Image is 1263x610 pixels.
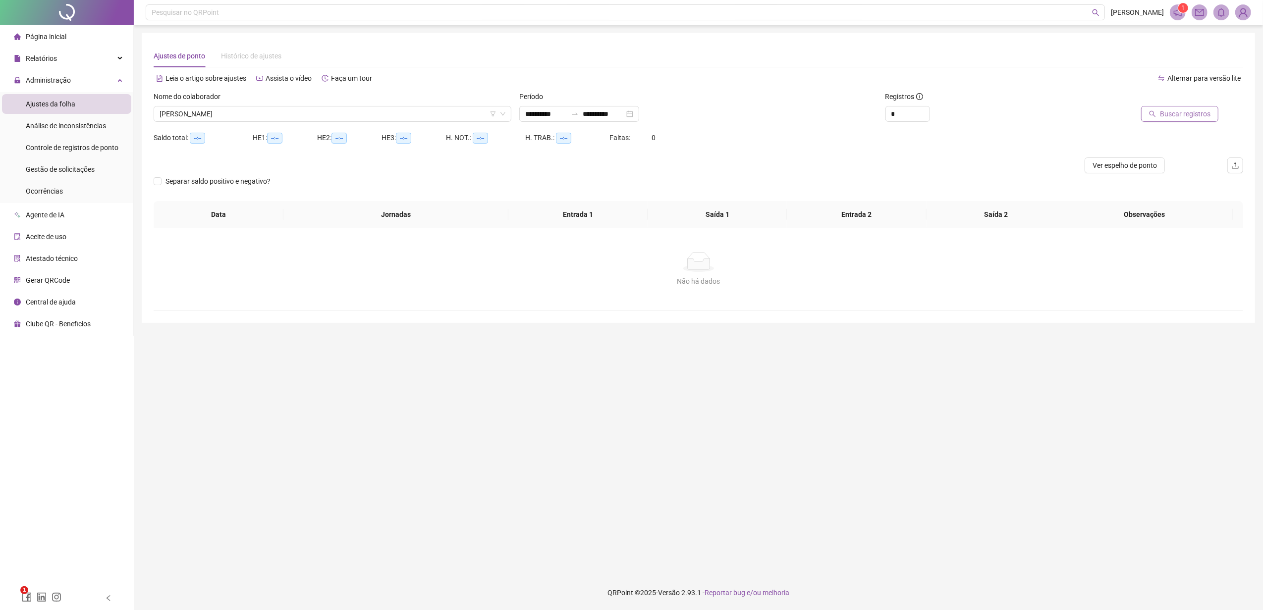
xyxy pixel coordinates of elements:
[26,54,57,62] span: Relatórios
[26,276,70,284] span: Gerar QRCode
[927,201,1066,228] th: Saída 2
[1056,201,1233,228] th: Observações
[473,133,488,144] span: --:--
[26,165,95,173] span: Gestão de solicitações
[705,589,789,597] span: Reportar bug e/ou melhoria
[1064,209,1225,220] span: Observações
[1085,157,1165,173] button: Ver espelho de ponto
[253,132,317,144] div: HE 1:
[1158,75,1165,82] span: swap
[1160,108,1210,119] span: Buscar registros
[160,106,505,121] span: RAFITON ALVES SANTOS
[1182,4,1185,11] span: 1
[26,320,91,328] span: Clube QR - Beneficios
[266,74,312,82] span: Assista o vídeo
[14,55,21,62] span: file
[105,595,112,602] span: left
[52,592,61,602] span: instagram
[14,277,21,284] span: qrcode
[165,276,1231,287] div: Não há dados
[1149,110,1156,117] span: search
[14,77,21,84] span: lock
[26,233,66,241] span: Aceite de uso
[26,100,75,108] span: Ajustes da folha
[1141,106,1218,122] button: Buscar registros
[14,320,21,327] span: gift
[1111,7,1164,18] span: [PERSON_NAME]
[14,299,21,305] span: info-circle
[154,201,283,228] th: Data
[1173,8,1182,17] span: notification
[382,132,446,144] div: HE 3:
[26,122,106,130] span: Análise de inconsistências
[1195,8,1204,17] span: mail
[22,592,32,602] span: facebook
[26,33,66,41] span: Página inicial
[648,201,787,228] th: Saída 1
[446,132,525,144] div: H. NOT.:
[1217,8,1226,17] span: bell
[1093,160,1157,171] span: Ver espelho de ponto
[154,52,205,60] span: Ajustes de ponto
[1178,3,1188,13] sup: 1
[396,133,411,144] span: --:--
[571,110,579,118] span: swap-right
[20,586,28,594] span: 1
[26,254,78,262] span: Atestado técnico
[221,52,281,60] span: Histórico de ajustes
[652,134,656,142] span: 0
[14,255,21,262] span: solution
[1236,5,1251,20] img: 85973
[322,75,329,82] span: history
[283,201,508,228] th: Jornadas
[508,201,648,228] th: Entrada 1
[609,134,632,142] span: Faltas:
[156,75,163,82] span: file-text
[190,133,205,144] span: --:--
[1167,74,1241,82] span: Alternar para versão lite
[916,93,923,100] span: info-circle
[256,75,263,82] span: youtube
[571,110,579,118] span: to
[519,91,549,102] label: Período
[154,132,253,144] div: Saldo total:
[331,133,347,144] span: --:--
[134,575,1263,610] footer: QRPoint © 2025 - 2.93.1 -
[331,74,372,82] span: Faça um tour
[787,201,926,228] th: Entrada 2
[26,211,64,219] span: Agente de IA
[162,176,275,187] span: Separar saldo positivo e negativo?
[26,76,71,84] span: Administração
[525,132,609,144] div: H. TRAB.:
[154,91,227,102] label: Nome do colaborador
[658,589,680,597] span: Versão
[26,298,76,306] span: Central de ajuda
[37,592,47,602] span: linkedin
[317,132,382,144] div: HE 2:
[1092,9,1099,16] span: search
[556,133,571,144] span: --:--
[267,133,282,144] span: --:--
[26,144,118,152] span: Controle de registros de ponto
[885,91,923,102] span: Registros
[14,233,21,240] span: audit
[26,187,63,195] span: Ocorrências
[490,111,496,117] span: filter
[14,33,21,40] span: home
[500,111,506,117] span: down
[1231,161,1239,169] span: upload
[165,74,246,82] span: Leia o artigo sobre ajustes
